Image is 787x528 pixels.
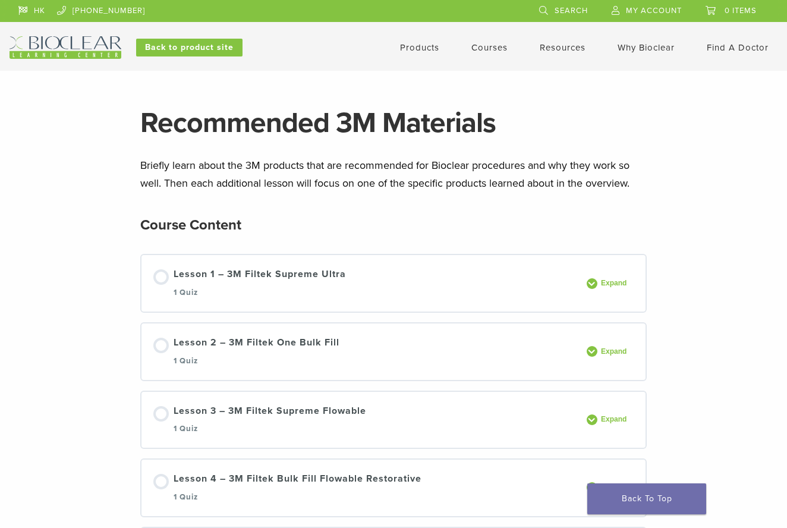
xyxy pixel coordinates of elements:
[618,42,675,53] a: Why Bioclear
[174,356,198,366] span: 1 Quiz
[174,267,346,300] div: Lesson 1 – 3M Filtek Supreme Ultra
[471,42,508,53] a: Courses
[555,6,588,15] span: Search
[400,42,439,53] a: Products
[540,42,585,53] a: Resources
[174,424,198,433] span: 1 Quiz
[597,279,634,288] span: Expand
[174,472,421,504] div: Lesson 4 – 3M Filtek Bulk Fill Flowable Restorative
[153,335,580,368] a: Lesson 2 – 3M Filtek One Bulk Fill 1 Quiz
[626,6,682,15] span: My Account
[153,404,580,436] a: Lesson 3 – 3M Filtek Supreme Flowable 1 Quiz
[174,288,198,297] span: 1 Quiz
[136,39,243,56] a: Back to product site
[174,335,339,368] div: Lesson 2 – 3M Filtek One Bulk Fill
[725,6,757,15] span: 0 items
[707,42,769,53] a: Find A Doctor
[153,267,580,300] a: Lesson 1 – 3M Filtek Supreme Ultra 1 Quiz
[174,404,366,436] div: Lesson 3 – 3M Filtek Supreme Flowable
[140,211,241,240] h2: Course Content
[140,109,647,137] h1: Recommended 3M Materials
[153,472,580,504] a: Lesson 4 – 3M Filtek Bulk Fill Flowable Restorative 1 Quiz
[597,415,634,424] span: Expand
[587,483,706,514] a: Back To Top
[597,347,634,356] span: Expand
[174,492,198,502] span: 1 Quiz
[10,36,121,59] img: Bioclear
[140,156,647,192] p: Briefly learn about the 3M products that are recommended for Bioclear procedures and why they wor...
